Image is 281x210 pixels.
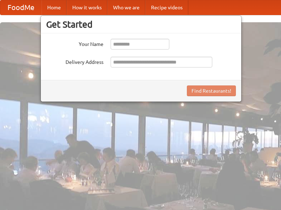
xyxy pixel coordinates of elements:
[46,39,103,48] label: Your Name
[187,85,236,96] button: Find Restaurants!
[46,19,236,30] h3: Get Started
[67,0,107,15] a: How it works
[42,0,67,15] a: Home
[0,0,42,15] a: FoodMe
[46,57,103,66] label: Delivery Address
[145,0,188,15] a: Recipe videos
[107,0,145,15] a: Who we are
